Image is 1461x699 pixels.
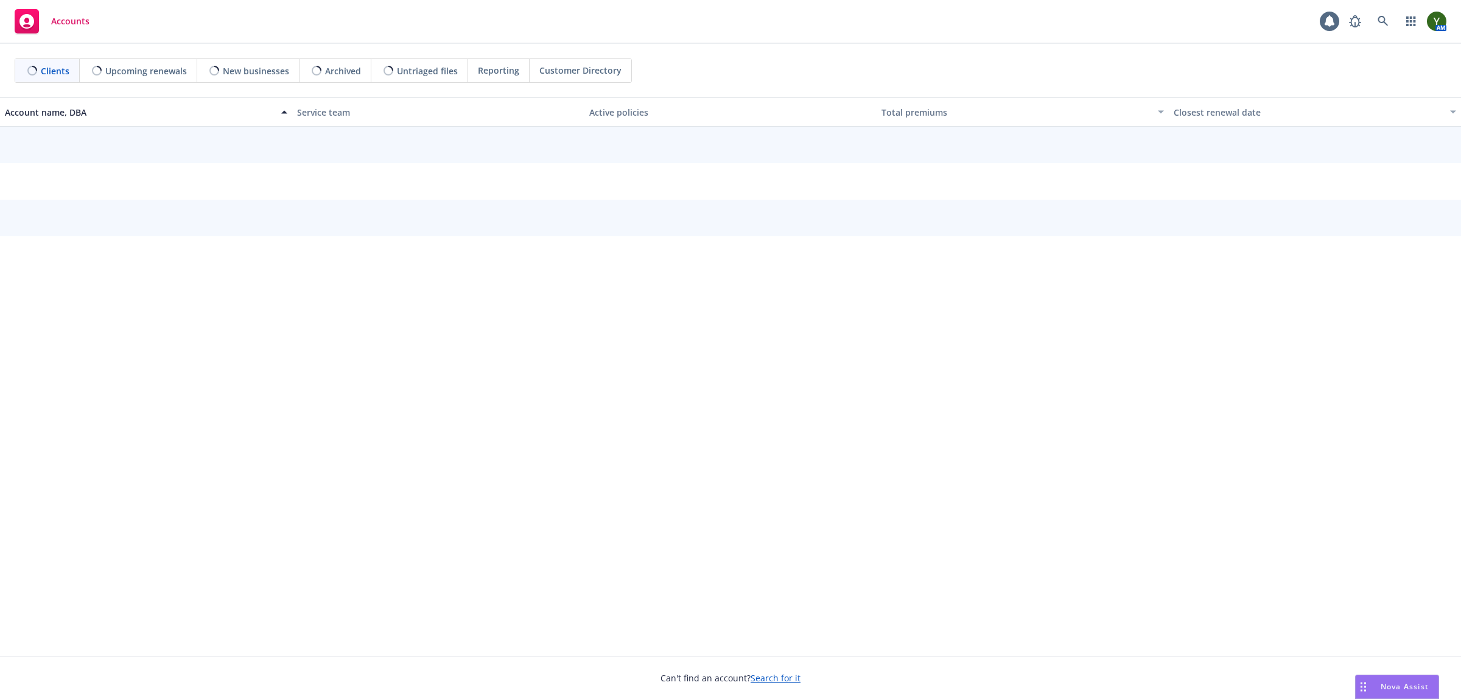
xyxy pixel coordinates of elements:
button: Nova Assist [1355,675,1439,699]
div: Active policies [589,106,872,119]
button: Active policies [584,97,877,127]
div: Drag to move [1356,675,1371,698]
span: Nova Assist [1381,681,1429,692]
span: Reporting [478,64,519,77]
button: Service team [292,97,584,127]
button: Closest renewal date [1169,97,1461,127]
span: Clients [41,65,69,77]
div: Total premiums [881,106,1151,119]
span: Customer Directory [539,64,622,77]
a: Accounts [10,4,94,38]
span: Can't find an account? [660,672,801,684]
a: Report a Bug [1343,9,1367,33]
span: New businesses [223,65,289,77]
div: Service team [297,106,580,119]
a: Switch app [1399,9,1423,33]
div: Account name, DBA [5,106,274,119]
span: Upcoming renewals [105,65,187,77]
img: photo [1427,12,1446,31]
div: Closest renewal date [1174,106,1443,119]
a: Search [1371,9,1395,33]
span: Accounts [51,16,89,26]
button: Total premiums [877,97,1169,127]
a: Search for it [751,672,801,684]
span: Archived [325,65,361,77]
span: Untriaged files [397,65,458,77]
